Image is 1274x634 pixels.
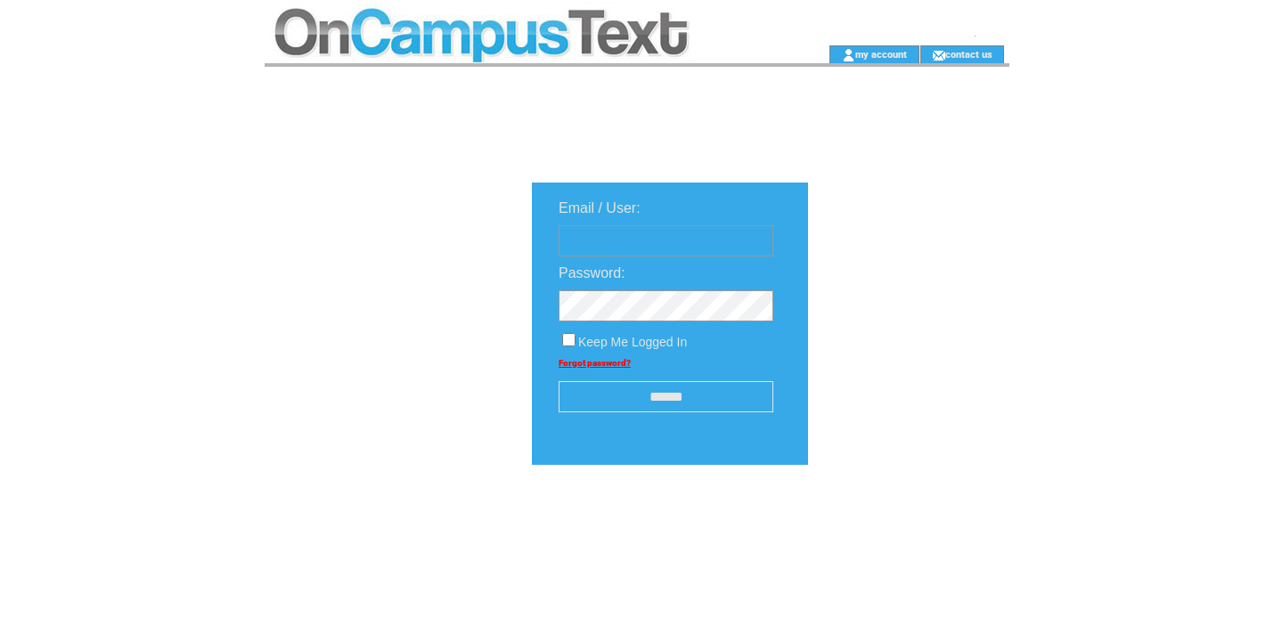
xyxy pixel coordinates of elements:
[578,335,687,349] span: Keep Me Logged In
[559,265,625,280] span: Password:
[945,48,992,60] a: contact us
[855,48,907,60] a: my account
[559,200,641,215] span: Email / User:
[860,509,949,532] img: transparent.png;jsessionid=C30180C6DEB02342B430904625D41435
[842,48,855,62] img: account_icon.gif;jsessionid=C30180C6DEB02342B430904625D41435
[559,358,631,368] a: Forgot password?
[932,48,945,62] img: contact_us_icon.gif;jsessionid=C30180C6DEB02342B430904625D41435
